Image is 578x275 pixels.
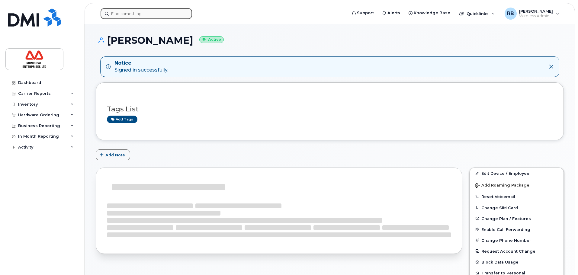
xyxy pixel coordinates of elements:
a: Edit Device / Employee [470,168,564,179]
span: Add Roaming Package [475,183,529,189]
button: Add Note [96,149,130,160]
button: Enable Call Forwarding [470,224,564,235]
strong: Notice [114,60,168,67]
button: Request Account Change [470,246,564,257]
h3: Tags List [107,105,553,113]
a: Add tags [107,116,137,123]
div: Signed in successfully. [114,60,168,74]
button: Change SIM Card [470,202,564,213]
h1: [PERSON_NAME] [96,35,564,46]
small: Active [199,36,224,43]
button: Block Data Usage [470,257,564,267]
span: Change Plan / Features [481,216,531,221]
button: Add Roaming Package [470,179,564,191]
button: Reset Voicemail [470,191,564,202]
button: Change Plan / Features [470,213,564,224]
span: Enable Call Forwarding [481,227,530,232]
button: Change Phone Number [470,235,564,246]
span: Add Note [105,152,125,158]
